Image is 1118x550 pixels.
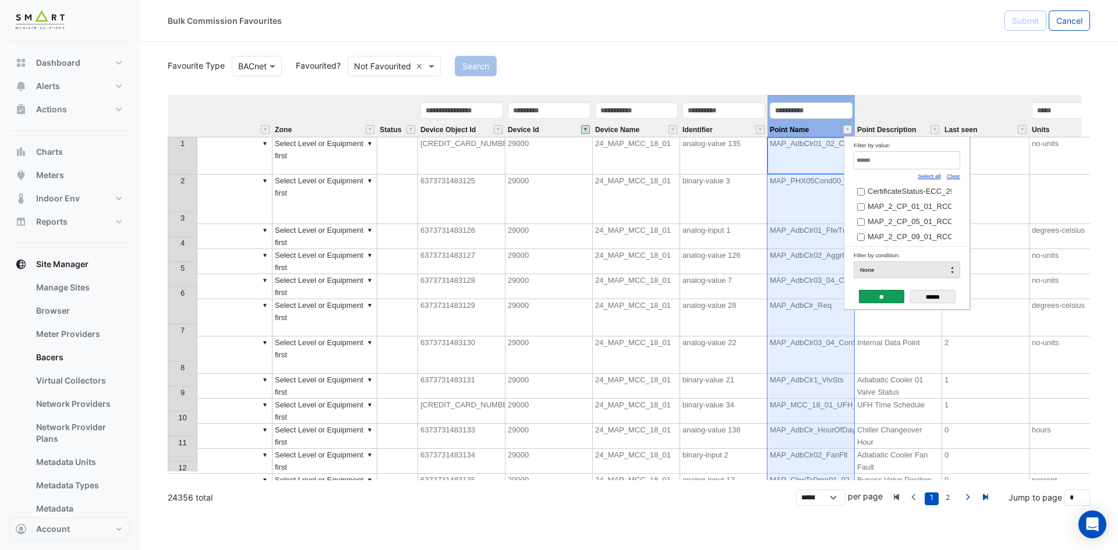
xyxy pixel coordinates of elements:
td: 29000 [505,474,593,499]
td: MAP_AdbClr03_04_CfgNumAggr [767,274,855,299]
span: CertificateStatus-ECC_29000 [868,187,967,196]
a: Manage Sites [27,276,130,299]
td: analog-value 126 [680,249,767,274]
td: Adiabatic Cooler Fan Fault [855,449,942,474]
td: 0 [942,424,1029,449]
td: binary-input 2 [680,449,767,474]
td: 6373731483125 [418,175,505,224]
input: Checked [857,233,865,241]
span: 12 [178,463,186,472]
td: 29000 [505,399,593,424]
span: 8 [181,363,185,372]
span: Actions [36,104,67,115]
div: Select all [918,169,941,182]
button: Alerts [9,74,130,98]
a: Metadata Types [27,474,130,497]
span: 4 [181,239,185,247]
a: Network Provider Plans [27,416,130,450]
a: 2 [940,492,954,505]
td: MAP_AdbClr_HourOfDay [767,424,855,449]
td: 29000 [505,374,593,399]
div: ▼ [365,137,374,150]
a: Network Providers [27,392,130,416]
td: Adiabatic Cooler 01 Valve Status [855,374,942,399]
span: 2 [181,176,185,185]
span: Alerts [36,80,60,92]
td: Select Level or Equipment first [273,274,377,299]
img: Company Logo [14,9,66,33]
span: Site Manager [36,258,89,270]
span: per page [848,491,883,501]
td: Select Level or Equipment first [273,336,377,374]
div: Open Intercom Messenger [1078,510,1106,538]
td: 24_MAP_MCC_18_01 [593,336,680,374]
div: ▼ [260,336,270,349]
td: 2 [942,249,1029,274]
span: 5 [181,264,185,272]
td: 4 [942,299,1029,336]
div: Bulk Commission Favourites [168,15,282,27]
td: degrees-celsius [1029,224,1117,249]
td: [CREDIT_CARD_NUMBER] [418,137,505,175]
app-icon: Alerts [15,80,27,92]
td: analog-input 1 [680,224,767,249]
td: 0 [942,449,1029,474]
span: MAP_2_CP_05_01_RCC_ChwVlvDmdEn_Sh [868,217,1021,226]
td: MAP_ChwTcPmp01_02_ByPasVlvPos_RF [767,474,855,499]
td: 1 [942,374,1029,399]
button: Cancel [1049,10,1090,31]
span: Account [36,523,70,535]
td: analog-value 22 [680,336,767,374]
td: Bypass Valve Position PICV19 [855,474,942,499]
td: 29000 [505,274,593,299]
div: ▼ [260,299,270,311]
td: 2 [942,274,1029,299]
input: Checked [857,188,865,196]
input: Checked [857,218,865,226]
div: ▼ [260,224,270,236]
td: MAP_PHX05Cond00_PrCtrlVlvDmd_Sh [767,175,855,224]
td: 24_MAP_MCC_18_01 [593,299,680,336]
span: 6 [181,289,185,297]
td: 24_MAP_MCC_18_01 [593,449,680,474]
span: Point Description [857,126,916,134]
td: UFH Time Schedule [855,399,942,424]
td: 6373731483126 [418,224,505,249]
a: Metadata Units [27,450,130,474]
td: 24_MAP_MCC_18_01 [593,424,680,449]
button: Meters [9,164,130,187]
td: Select Level or Equipment first [273,399,377,424]
div: ▼ [365,424,374,436]
td: binary-value 34 [680,399,767,424]
td: CertificateStatus-ECC_29000 [854,182,951,197]
span: Cancel [1056,16,1082,26]
label: Jump to page [1009,491,1062,503]
div: Filter by condition: [854,249,960,261]
span: Reports [36,216,68,228]
div: ▼ [365,449,374,461]
td: 29000 [505,224,593,249]
td: MAP_2_CP_05_01_RCC_ChwVlvDmdEn_Sh [854,212,951,228]
a: Metadata [27,497,130,520]
span: Meters [36,169,64,181]
td: [CREDIT_CARD_NUMBER] [418,399,505,424]
td: 24_MAP_MCC_18_01 [593,374,680,399]
button: Site Manager [9,253,130,276]
td: Select Level or Equipment first [273,474,377,499]
td: MAP_2_CP_09_01_RCC_ChwVlvDmdEn_Sh [854,228,951,243]
div: ▼ [365,374,374,386]
div: Filter by value: [854,139,960,151]
td: 29000 [505,249,593,274]
input: Checked [857,203,865,211]
td: 24_MAP_MCC_18_01 [593,474,680,499]
span: 11 [178,438,186,447]
div: None [854,261,960,278]
span: Last seen [944,126,978,134]
span: Zone [275,126,292,134]
td: 0 [942,175,1029,224]
a: Browser [27,299,130,322]
td: MAP_AdbClr1_VlvSts [767,374,855,399]
td: 24_MAP_MCC_18_01 [593,274,680,299]
td: analog-value 138 [680,424,767,449]
span: Charts [36,146,63,158]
